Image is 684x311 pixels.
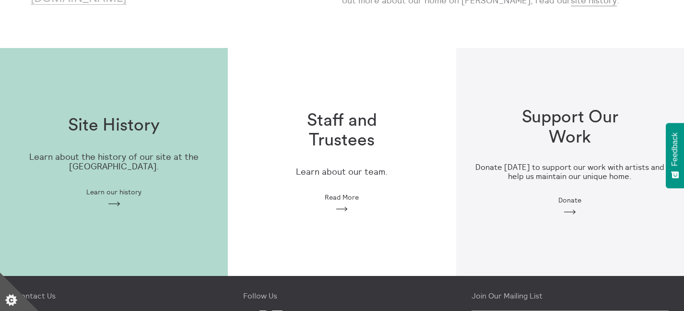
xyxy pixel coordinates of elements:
span: Feedback [671,132,679,166]
span: Learn our history [86,188,142,196]
h4: Join Our Mailing List [472,291,669,300]
p: Learn about the history of our site at the [GEOGRAPHIC_DATA]. [15,152,212,172]
span: Donate [558,196,581,204]
p: Learn about our team. [296,167,388,177]
h4: Contact Us [15,291,212,300]
h1: Support Our Work [508,108,631,147]
span: Read More [325,193,359,201]
button: Feedback - Show survey [666,123,684,188]
h1: Site History [68,116,160,135]
h4: Follow Us [243,291,440,300]
h3: Donate [DATE] to support our work with artists and help us maintain our unique home. [472,163,669,181]
h1: Staff and Trustees [281,111,403,151]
